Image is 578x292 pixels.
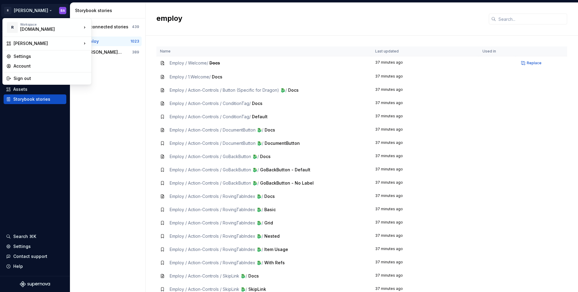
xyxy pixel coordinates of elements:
[14,53,88,59] div: Settings
[7,22,18,33] div: R
[14,63,88,69] div: Account
[20,23,82,26] div: Workspace
[14,40,82,46] div: [PERSON_NAME]
[20,26,71,32] div: [DOMAIN_NAME]
[14,75,88,81] div: Sign out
